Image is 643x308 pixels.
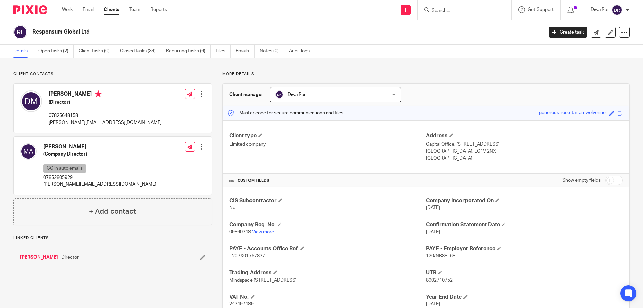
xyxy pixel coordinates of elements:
p: [PERSON_NAME][EMAIL_ADDRESS][DOMAIN_NAME] [43,181,156,188]
p: Limited company [229,141,426,148]
a: Recurring tasks (6) [166,45,211,58]
img: svg%3E [20,90,42,112]
h5: (Company Director) [43,151,156,158]
a: Client tasks (0) [79,45,115,58]
a: Team [129,6,140,13]
span: Get Support [528,7,554,12]
span: [DATE] [426,205,440,210]
a: Email [83,6,94,13]
h4: [PERSON_NAME] [43,143,156,150]
p: [GEOGRAPHIC_DATA] [426,155,623,162]
h4: PAYE - Employer Reference [426,245,623,252]
img: svg%3E [13,25,27,39]
a: Details [13,45,33,58]
a: Audit logs [289,45,315,58]
input: Search [431,8,491,14]
p: Capital Office, [STREET_ADDRESS] [426,141,623,148]
span: 09860348 [229,230,251,234]
p: 07852805929 [43,174,156,181]
p: Client contacts [13,71,212,77]
img: svg%3E [20,143,37,160]
a: View more [252,230,274,234]
h4: Company Reg. No. [229,221,426,228]
span: 120/NB88168 [426,254,455,258]
i: Primary [95,90,102,97]
a: [PERSON_NAME] [20,254,58,261]
span: [DATE] [426,230,440,234]
img: svg%3E [612,5,622,15]
span: No [229,205,235,210]
h4: VAT No. [229,294,426,301]
p: Linked clients [13,235,212,241]
h4: Client type [229,132,426,139]
h4: CUSTOM FIELDS [229,178,426,183]
a: Files [216,45,231,58]
img: Pixie [13,5,47,14]
a: Emails [236,45,255,58]
a: Notes (0) [260,45,284,58]
a: Open tasks (2) [38,45,74,58]
h3: Client manager [229,91,263,98]
span: 243497489 [229,302,254,306]
div: generous-rose-tartan-wolverine [539,109,606,117]
h4: Confirmation Statement Date [426,221,623,228]
a: Create task [549,27,587,38]
h4: PAYE - Accounts Office Ref. [229,245,426,252]
span: Director [61,254,79,261]
p: CC in auto emails [43,164,86,173]
h4: + Add contact [89,206,136,217]
p: [PERSON_NAME][EMAIL_ADDRESS][DOMAIN_NAME] [49,119,162,126]
span: Mindspace [STREET_ADDRESS] [229,278,297,283]
span: [DATE] [426,302,440,306]
h2: Responsum Global Ltd [32,28,437,36]
a: Closed tasks (34) [120,45,161,58]
h4: Address [426,132,623,139]
label: Show empty fields [562,177,601,184]
p: 07825648158 [49,112,162,119]
h4: Trading Address [229,269,426,276]
span: 8902710752 [426,278,453,283]
a: Reports [150,6,167,13]
h4: UTR [426,269,623,276]
a: Work [62,6,73,13]
span: Diwa Rai [288,92,305,97]
p: Master code for secure communications and files [228,110,343,116]
h4: Company Incorporated On [426,197,623,204]
p: More details [222,71,630,77]
p: [GEOGRAPHIC_DATA], EC1V 2NX [426,148,623,155]
h4: Year End Date [426,294,623,301]
h5: (Director) [49,99,162,106]
h4: CIS Subcontractor [229,197,426,204]
img: svg%3E [275,90,283,99]
h4: [PERSON_NAME] [49,90,162,99]
p: Diwa Rai [591,6,608,13]
span: 120PX01757837 [229,254,265,258]
a: Clients [104,6,119,13]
